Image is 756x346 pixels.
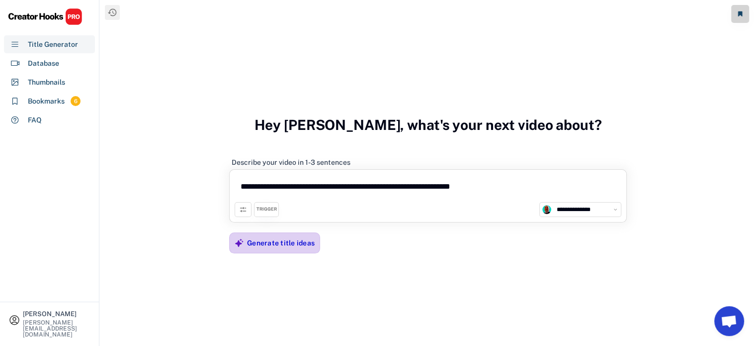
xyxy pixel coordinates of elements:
img: CHPRO%20Logo.svg [8,8,83,25]
a: Open chat [714,306,744,336]
h3: Hey [PERSON_NAME], what's your next video about? [254,106,602,144]
div: TRIGGER [256,206,277,213]
div: Describe your video in 1-3 sentences [232,158,350,167]
div: [PERSON_NAME] [23,311,90,317]
div: 6 [71,97,81,106]
div: Thumbnails [28,77,65,88]
img: unnamed.jpg [542,205,551,214]
div: Bookmarks [28,96,65,107]
div: Database [28,58,59,69]
div: Title Generator [28,39,78,50]
div: Generate title ideas [247,238,315,247]
div: [PERSON_NAME][EMAIL_ADDRESS][DOMAIN_NAME] [23,320,90,338]
div: FAQ [28,115,42,125]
